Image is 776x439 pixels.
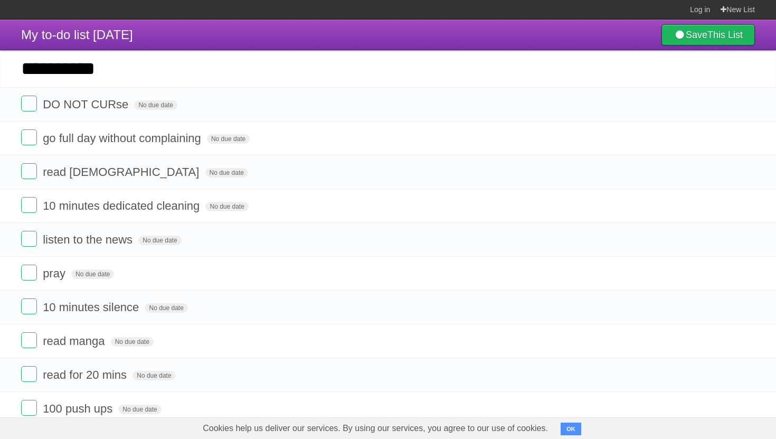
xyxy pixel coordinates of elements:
span: No due date [133,371,175,380]
span: 10 minutes silence [43,301,141,314]
span: My to-do list [DATE] [21,27,133,42]
span: read for 20 mins [43,368,129,381]
button: OK [561,423,581,435]
span: No due date [207,134,250,144]
label: Done [21,197,37,213]
label: Done [21,366,37,382]
span: No due date [111,337,154,347]
span: No due date [134,100,177,110]
span: listen to the news [43,233,135,246]
label: Done [21,231,37,247]
label: Done [21,163,37,179]
span: No due date [205,168,248,178]
span: No due date [118,405,161,414]
span: No due date [145,303,187,313]
span: Cookies help us deliver our services. By using our services, you agree to our use of cookies. [192,418,559,439]
span: read [DEMOGRAPHIC_DATA] [43,165,202,179]
label: Done [21,129,37,145]
span: read manga [43,334,107,348]
label: Done [21,265,37,281]
label: Done [21,332,37,348]
span: DO NOT CURse [43,98,131,111]
span: pray [43,267,68,280]
label: Done [21,96,37,111]
label: Done [21,400,37,416]
label: Done [21,298,37,314]
span: 100 push ups [43,402,115,415]
span: 10 minutes dedicated cleaning [43,199,202,212]
span: go full day without complaining [43,132,204,145]
b: This List [707,30,743,40]
span: No due date [138,236,181,245]
span: No due date [205,202,248,211]
a: SaveThis List [661,24,755,45]
span: No due date [71,269,114,279]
